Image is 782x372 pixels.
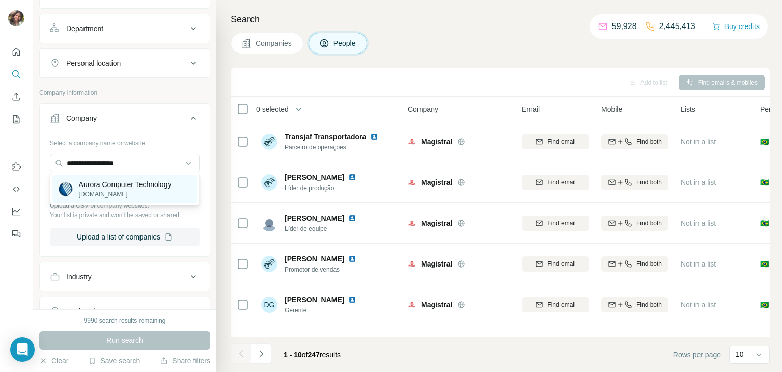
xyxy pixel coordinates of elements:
div: Select a company name or website [50,135,200,148]
img: Avatar [261,337,277,354]
button: Find both [601,134,668,149]
button: Dashboard [8,202,24,221]
span: Companies [256,38,293,48]
span: Find email [547,178,575,187]
span: 🇧🇷 [760,259,769,269]
span: 🇧🇷 [760,300,769,310]
span: Company [408,104,438,114]
span: [PERSON_NAME] [285,213,344,223]
span: 🇧🇷 [760,218,769,228]
span: [PERSON_NAME] [285,295,344,305]
img: Logo of Magistral [408,219,416,227]
img: LinkedIn logo [348,336,356,344]
img: Logo of Magistral [408,178,416,187]
button: Share filters [160,356,210,366]
p: 2,445,413 [659,20,695,33]
button: Upload a list of companies [50,228,200,246]
span: Find both [636,259,662,269]
span: Find email [547,259,575,269]
span: Find both [636,219,662,228]
p: 59,928 [612,20,637,33]
p: Company information [39,88,210,97]
span: Not in a list [681,260,716,268]
img: LinkedIn logo [348,296,356,304]
span: Magistral [421,218,452,228]
button: Company [40,106,210,135]
span: Email [522,104,540,114]
img: Avatar [8,10,24,26]
button: Enrich CSV [8,88,24,106]
span: Find both [636,137,662,146]
button: Save search [88,356,140,366]
span: Magistral [421,259,452,269]
button: Quick start [8,43,24,61]
button: Find email [522,175,589,190]
p: [DOMAIN_NAME] [79,190,172,199]
span: 1 - 10 [284,351,302,359]
button: Personal location [40,51,210,75]
img: Avatar [261,134,277,150]
button: Search [8,65,24,84]
button: Find email [522,216,589,231]
span: Find email [547,219,575,228]
img: Avatar [261,215,277,231]
button: Clear [39,356,68,366]
span: of [302,351,308,359]
button: Use Surfe API [8,180,24,198]
span: Find email [547,137,575,146]
div: 9990 search results remaining [84,316,166,325]
div: Personal location [66,58,121,68]
button: My lists [8,110,24,128]
span: Lists [681,104,695,114]
span: Find both [636,178,662,187]
img: Logo of Magistral [408,260,416,268]
span: [PERSON_NAME] [285,254,344,264]
button: Use Surfe on LinkedIn [8,157,24,176]
button: HQ location [40,299,210,324]
span: Find both [636,300,662,309]
button: Find both [601,175,668,190]
span: [PERSON_NAME] [285,335,344,346]
button: Find email [522,297,589,312]
div: DG [261,297,277,313]
span: 🇧🇷 [760,137,769,147]
button: Department [40,16,210,41]
p: Aurora Computer Technology [79,179,172,190]
img: Aurora Computer Technology [59,182,73,196]
img: LinkedIn logo [348,214,356,222]
span: Magistral [421,137,452,147]
button: Find both [601,297,668,312]
div: HQ location [66,306,103,316]
div: Department [66,23,103,34]
span: Promotor de vendas [285,265,369,274]
img: LinkedIn logo [348,255,356,263]
span: Líder de equipe [285,224,369,233]
span: Find email [547,300,575,309]
button: Feedback [8,225,24,243]
img: LinkedIn logo [348,173,356,181]
img: Avatar [261,256,277,272]
span: Transjaf Transportadora [285,132,366,141]
button: Find email [522,134,589,149]
span: Líder de produção [285,183,369,193]
img: Avatar [261,174,277,191]
div: Open Intercom Messenger [10,337,35,362]
span: 0 selected [256,104,289,114]
img: LinkedIn logo [370,132,378,141]
span: results [284,351,341,359]
span: 🇧🇷 [760,177,769,188]
img: Logo of Magistral [408,138,416,146]
span: Parceiro de operações [285,143,390,152]
button: Navigate to next page [251,343,271,364]
span: Not in a list [681,138,716,146]
p: Your list is private and won't be saved or shared. [50,210,200,220]
span: [PERSON_NAME] [285,172,344,182]
span: Not in a list [681,219,716,227]
span: Gerente [285,306,369,315]
p: 10 [736,349,744,359]
button: Industry [40,264,210,289]
h4: Search [231,12,770,26]
p: Upload a CSV of company websites. [50,201,200,210]
button: Find both [601,216,668,231]
span: 247 [308,351,320,359]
